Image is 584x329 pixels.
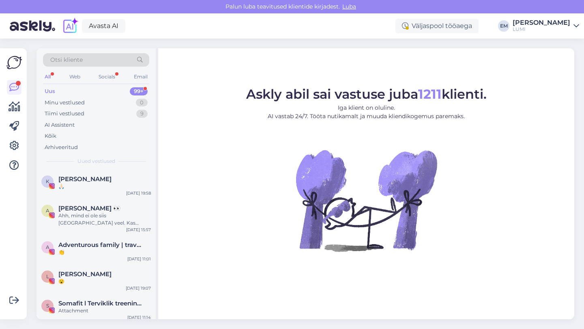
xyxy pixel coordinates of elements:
[130,87,148,95] div: 99+
[340,3,359,10] span: Luba
[58,307,151,314] div: Attachment
[6,55,22,70] img: Askly Logo
[45,132,56,140] div: Kõik
[513,19,579,32] a: [PERSON_NAME]LUMI
[45,110,84,118] div: Tiimi vestlused
[58,205,121,212] span: Anne 👀
[43,71,52,82] div: All
[62,17,79,35] img: explore-ai
[127,256,151,262] div: [DATE] 11:01
[45,143,78,152] div: Arhiveeritud
[126,285,151,291] div: [DATE] 19:07
[58,183,151,190] div: 🙏🏻
[82,19,125,33] a: Avasta AI
[136,110,148,118] div: 9
[46,273,49,279] span: L
[246,104,487,121] p: Iga klient on oluline. AI vastab 24/7. Tööta nutikamalt ja muuda kliendikogemus paremaks.
[50,56,83,64] span: Otsi kliente
[127,314,151,320] div: [DATE] 11:14
[46,303,49,309] span: S
[58,278,151,285] div: 😮
[45,99,85,107] div: Minu vestlused
[58,249,151,256] div: 👏
[58,175,112,183] span: Kristiine Pajussaar
[246,86,487,102] span: Askly abil sai vastuse juba klienti.
[58,241,143,249] span: Adventurous family | travel tips ✈️
[46,244,49,250] span: A
[58,300,143,307] span: Somafit l Terviklik treeningplatvorm naistele
[126,227,151,233] div: [DATE] 15:57
[45,121,75,129] div: AI Assistent
[395,19,479,33] div: Väljaspool tööaega
[126,190,151,196] div: [DATE] 19:58
[97,71,117,82] div: Socials
[68,71,82,82] div: Web
[46,178,49,184] span: K
[136,99,148,107] div: 0
[498,20,509,32] div: EM
[293,127,439,273] img: No Chat active
[58,212,151,227] div: Ahh, mind ei ole siis [GEOGRAPHIC_DATA] veel. Kas selliseid üritusi tuleb veel?🥺
[418,86,442,102] b: 1211
[132,71,149,82] div: Email
[513,26,570,32] div: LUMI
[45,87,55,95] div: Uus
[46,208,49,214] span: A
[58,271,112,278] span: Liisi Voolaid
[513,19,570,26] div: [PERSON_NAME]
[77,158,115,165] span: Uued vestlused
